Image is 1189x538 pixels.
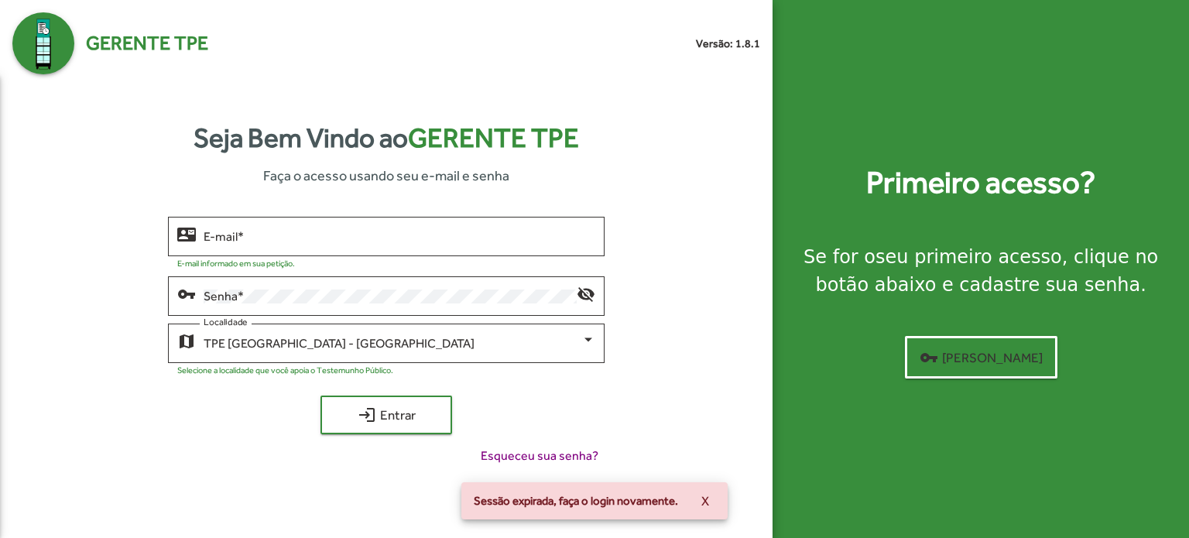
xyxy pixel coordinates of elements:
[696,36,760,52] small: Versão: 1.8.1
[177,224,196,243] mat-icon: contact_mail
[577,284,595,303] mat-icon: visibility_off
[177,331,196,350] mat-icon: map
[905,336,1057,379] button: [PERSON_NAME]
[177,259,295,268] mat-hint: E-mail informado em sua petição.
[194,118,579,159] strong: Seja Bem Vindo ao
[358,406,376,424] mat-icon: login
[334,401,438,429] span: Entrar
[875,246,1062,268] strong: seu primeiro acesso
[791,243,1170,299] div: Se for o , clique no botão abaixo e cadastre sua senha.
[920,348,938,367] mat-icon: vpn_key
[12,12,74,74] img: Logo Gerente
[481,447,598,465] span: Esqueceu sua senha?
[86,29,208,58] span: Gerente TPE
[320,396,452,434] button: Entrar
[689,487,721,515] button: X
[920,344,1043,372] span: [PERSON_NAME]
[474,493,678,509] span: Sessão expirada, faça o login novamente.
[866,159,1095,206] strong: Primeiro acesso?
[177,365,393,375] mat-hint: Selecione a localidade que você apoia o Testemunho Público.
[408,122,579,153] span: Gerente TPE
[204,336,475,351] span: TPE [GEOGRAPHIC_DATA] - [GEOGRAPHIC_DATA]
[263,165,509,186] span: Faça o acesso usando seu e-mail e senha
[177,284,196,303] mat-icon: vpn_key
[701,487,709,515] span: X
